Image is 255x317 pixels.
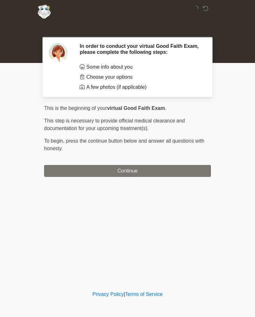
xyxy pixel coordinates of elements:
span: . [165,105,166,111]
span: To begin, [44,138,66,144]
a: Terms of Service [125,292,162,297]
img: Agent Avatar [49,43,68,62]
strong: virtual Good Faith Exam [107,105,165,111]
li: Some info about you [80,63,201,71]
a: Privacy Policy [93,292,124,297]
h1: ‎ ‎ ‎ ‎ [39,23,216,34]
li: A few photos (if applicable) [80,83,201,91]
button: Continue [44,165,211,177]
a: | [124,292,125,297]
span: This step is necessary to provide official medical clearance and documentation for your upcoming ... [44,118,185,131]
h2: In order to conduct your virtual Good Faith Exam, please complete the following steps: [80,43,201,55]
span: press the continue button below and answer all questions with honesty. [44,138,204,151]
li: Choose your options [80,73,201,81]
img: Aesthetically Yours Wellness Spa Logo [38,5,51,19]
span: This is the beginning of your [44,105,107,111]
